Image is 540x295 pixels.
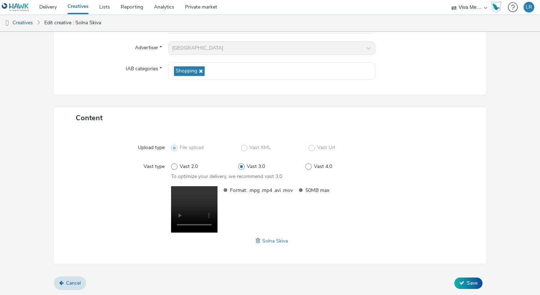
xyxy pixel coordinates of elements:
a: Edit creative : Solna Skiva [41,14,105,31]
span: Solna Skiva [262,238,288,244]
a: Hawk Academy [491,1,504,13]
label: Upload type [135,141,167,151]
a: Cancel [54,276,86,290]
img: dooh [4,20,11,27]
span: Shopping [176,68,197,74]
span: File upload [180,144,204,151]
span: Format: .mpg .mp4 .avi .mov [230,186,293,194]
span: Vast 4.0 [314,163,332,170]
label: IAB categories * [123,62,165,72]
div: LR [526,2,532,12]
label: Vast type [141,160,167,170]
span: Vast 2.0 [180,163,198,170]
span: Save [467,280,477,286]
img: Hawk Academy [491,1,501,13]
span: Vast XML [249,144,271,151]
img: undefined Logo [2,3,29,12]
span: Cancel [66,280,81,286]
span: Vast Url [317,144,335,151]
span: To optimize your delivery, we recommend vast 3.0 [171,173,282,180]
span: Content [76,113,102,123]
label: Advertiser * [132,41,165,51]
span: 50MB max [305,186,368,194]
span: Vast 3.0 [247,163,265,170]
button: Save [454,278,482,289]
